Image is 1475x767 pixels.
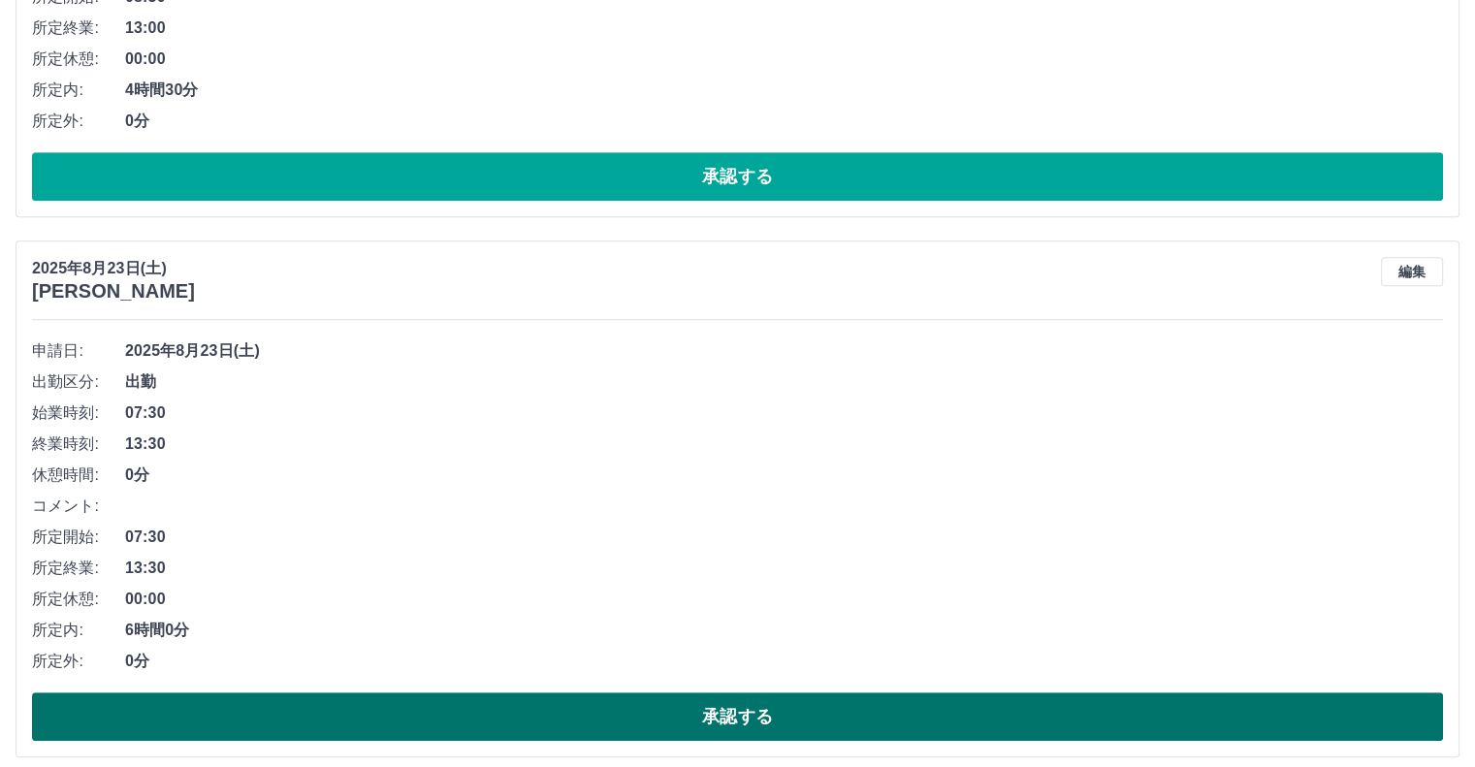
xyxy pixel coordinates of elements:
[32,432,125,456] span: 終業時刻:
[125,48,1443,71] span: 00:00
[125,588,1443,611] span: 00:00
[125,526,1443,549] span: 07:30
[125,370,1443,394] span: 出勤
[32,16,125,40] span: 所定終業:
[125,619,1443,642] span: 6時間0分
[32,370,125,394] span: 出勤区分:
[32,152,1443,201] button: 承認する
[32,257,195,280] p: 2025年8月23日(土)
[32,495,125,518] span: コメント:
[1381,257,1443,286] button: 編集
[32,79,125,102] span: 所定内:
[32,588,125,611] span: 所定休憩:
[32,110,125,133] span: 所定外:
[125,650,1443,673] span: 0分
[32,280,195,303] h3: [PERSON_NAME]
[125,401,1443,425] span: 07:30
[125,79,1443,102] span: 4時間30分
[32,619,125,642] span: 所定内:
[32,692,1443,741] button: 承認する
[32,526,125,549] span: 所定開始:
[125,110,1443,133] span: 0分
[125,463,1443,487] span: 0分
[32,557,125,580] span: 所定終業:
[32,650,125,673] span: 所定外:
[32,463,125,487] span: 休憩時間:
[125,432,1443,456] span: 13:30
[32,401,125,425] span: 始業時刻:
[125,339,1443,363] span: 2025年8月23日(土)
[125,557,1443,580] span: 13:30
[32,48,125,71] span: 所定休憩:
[32,339,125,363] span: 申請日:
[125,16,1443,40] span: 13:00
